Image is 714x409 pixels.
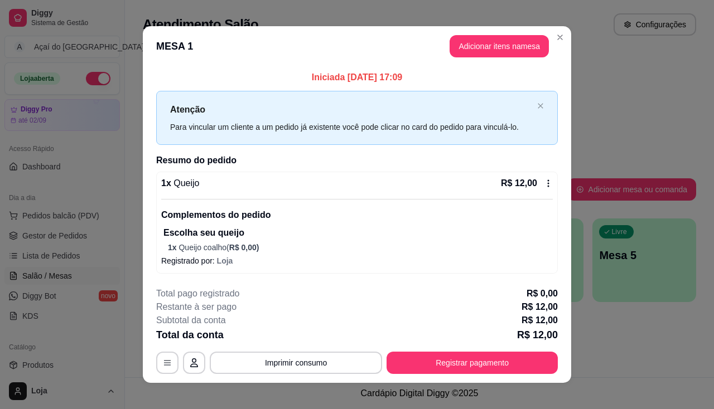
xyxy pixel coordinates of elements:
[168,243,178,252] span: 1 x
[143,26,571,66] header: MESA 1
[527,287,558,300] p: R$ 0,00
[210,352,382,374] button: Imprimir consumo
[522,300,558,314] p: R$ 12,00
[171,178,200,188] span: Queijo
[217,256,233,265] span: Loja
[170,121,533,133] div: Para vincular um cliente a um pedido já existente você pode clicar no card do pedido para vinculá...
[156,287,239,300] p: Total pago registrado
[161,208,553,222] p: Complementos do pedido
[517,327,558,343] p: R$ 12,00
[551,28,569,46] button: Close
[156,71,558,84] p: Iniciada [DATE] 17:09
[161,255,553,266] p: Registrado por:
[522,314,558,327] p: R$ 12,00
[161,177,200,190] p: 1 x
[501,177,537,190] p: R$ 12,00
[387,352,558,374] button: Registrar pagamento
[156,327,224,343] p: Total da conta
[156,154,558,167] h2: Resumo do pedido
[156,300,237,314] p: Restante à ser pago
[156,314,226,327] p: Subtotal da conta
[229,243,259,252] span: R$ 0,00 )
[537,103,544,109] span: close
[450,35,549,57] button: Adicionar itens namesa
[537,103,544,110] button: close
[170,103,533,116] p: Atenção
[168,242,553,253] p: Queijo coalho (
[163,226,553,240] p: Escolha seu queijo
